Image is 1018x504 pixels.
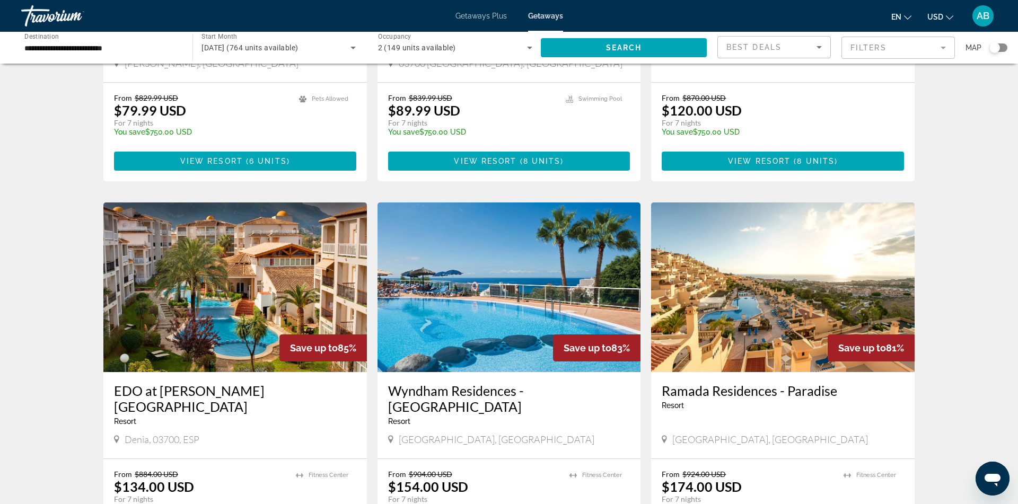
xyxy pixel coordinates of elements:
p: For 7 nights [662,494,833,504]
button: View Resort(8 units) [388,152,630,171]
p: $89.99 USD [388,102,460,118]
span: From [388,93,406,102]
p: For 7 nights [114,494,285,504]
span: Fitness Center [309,472,348,479]
a: Wyndham Residences - [GEOGRAPHIC_DATA] [388,383,630,414]
span: Fitness Center [856,472,896,479]
span: Search [606,43,642,52]
span: Map [966,40,981,55]
span: Save up to [838,342,886,353]
button: User Menu [969,5,997,27]
span: View Resort [454,157,516,165]
mat-select: Sort by [726,41,822,54]
div: 83% [553,334,640,361]
button: Filter [841,36,955,59]
button: View Resort(6 units) [114,152,356,171]
span: $870.00 USD [682,93,726,102]
span: Resort [388,417,410,426]
span: 8 units [523,157,561,165]
p: $174.00 USD [662,479,742,494]
p: $79.99 USD [114,102,186,118]
a: Getaways [528,12,563,20]
span: $904.00 USD [409,470,452,479]
button: View Resort(8 units) [662,152,904,171]
p: For 7 nights [662,118,893,128]
span: Resort [114,417,136,426]
span: Fitness Center [582,472,622,479]
span: You save [388,128,419,136]
p: $750.00 USD [114,128,288,136]
button: Change language [891,9,911,24]
p: $154.00 USD [388,479,468,494]
p: For 7 nights [114,118,288,128]
span: [GEOGRAPHIC_DATA], [GEOGRAPHIC_DATA] [399,434,594,445]
img: ii_ogi1.jpg [103,202,367,372]
span: en [891,13,901,21]
span: Pets Allowed [312,95,348,102]
p: $134.00 USD [114,479,194,494]
span: View Resort [180,157,243,165]
img: ii_pdi1.jpg [651,202,915,372]
span: 6 units [249,157,287,165]
span: You save [114,128,145,136]
span: $924.00 USD [682,470,726,479]
span: ( ) [517,157,564,165]
p: $750.00 USD [662,128,893,136]
p: For 7 nights [388,494,559,504]
a: Travorium [21,2,127,30]
span: You save [662,128,693,136]
span: [GEOGRAPHIC_DATA], [GEOGRAPHIC_DATA] [672,434,868,445]
span: Swimming Pool [578,95,622,102]
a: EDO at [PERSON_NAME][GEOGRAPHIC_DATA] [114,383,356,414]
span: Denia, 03700, ESP [125,434,199,445]
span: Save up to [290,342,338,353]
span: 8 units [797,157,835,165]
span: USD [927,13,943,21]
div: 85% [279,334,367,361]
p: For 7 nights [388,118,556,128]
span: Best Deals [726,43,782,51]
span: Destination [24,32,59,40]
span: ( ) [243,157,290,165]
p: $120.00 USD [662,102,742,118]
span: Start Month [201,33,237,40]
img: ii_mty1.jpg [378,202,641,372]
span: From [662,470,680,479]
span: 2 (149 units available) [378,43,456,52]
button: Search [541,38,707,57]
a: Getaways Plus [455,12,507,20]
span: $839.99 USD [409,93,452,102]
span: $884.00 USD [135,470,178,479]
span: From [388,470,406,479]
span: Occupancy [378,33,411,40]
span: Save up to [564,342,611,353]
span: ( ) [791,157,838,165]
a: Ramada Residences - Paradise [662,383,904,399]
span: From [662,93,680,102]
span: $829.99 USD [135,93,178,102]
span: From [114,470,132,479]
p: $750.00 USD [388,128,556,136]
span: Resort [662,401,684,410]
span: AB [977,11,989,21]
button: Change currency [927,9,953,24]
span: From [114,93,132,102]
iframe: Button to launch messaging window [976,462,1010,496]
div: 81% [828,334,915,361]
span: View Resort [728,157,791,165]
span: [DATE] (764 units available) [201,43,298,52]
